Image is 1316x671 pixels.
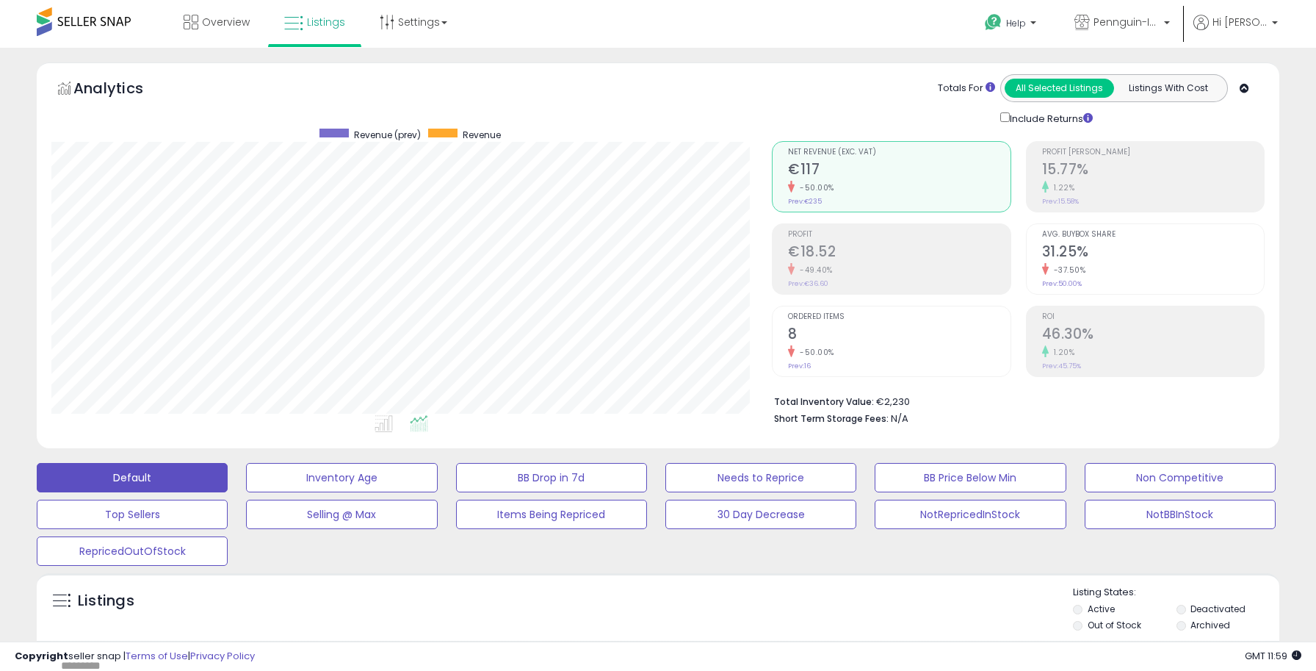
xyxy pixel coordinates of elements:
li: €2,230 [774,392,1254,409]
b: Short Term Storage Fees: [774,412,889,425]
button: Selling @ Max [246,500,437,529]
small: -50.00% [795,347,834,358]
small: Prev: €235 [788,197,822,206]
span: Profit [788,231,1010,239]
button: BB Price Below Min [875,463,1066,492]
small: -49.40% [795,265,833,276]
small: Prev: 16 [788,362,811,370]
span: Avg. Buybox Share [1042,231,1264,239]
a: Terms of Use [126,649,188,663]
button: Listings With Cost [1113,79,1223,98]
span: Revenue (prev) [354,129,421,141]
button: RepricedOutOfStock [37,537,228,566]
small: Prev: €36.60 [788,279,828,288]
h2: 46.30% [1042,326,1264,345]
span: N/A [891,412,908,426]
h5: Analytics [73,78,172,102]
button: Non Competitive [1085,463,1276,492]
div: seller snap | | [15,650,255,664]
button: Inventory Age [246,463,437,492]
button: Default [37,463,228,492]
label: Archived [1190,619,1230,631]
span: Help [1006,17,1026,29]
div: Totals For [938,82,995,96]
small: 1.22% [1049,182,1075,193]
strong: Copyright [15,649,68,663]
label: Deactivated [1190,603,1245,615]
h5: Listings [78,591,134,611]
span: 2025-08-12 11:59 GMT [1245,649,1301,663]
button: Items Being Repriced [456,500,647,529]
p: Listing States: [1073,586,1279,600]
span: Profit [PERSON_NAME] [1042,148,1264,157]
h2: 31.25% [1042,243,1264,263]
a: Privacy Policy [190,649,255,663]
div: Include Returns [989,110,1110,126]
span: Net Revenue (Exc. VAT) [788,148,1010,157]
small: -50.00% [795,182,834,193]
small: Prev: 50.00% [1042,279,1082,288]
span: Revenue [463,129,501,141]
label: Out of Stock [1088,619,1141,631]
span: Pennguin-IT-KCC [1093,15,1160,29]
h2: €18.52 [788,243,1010,263]
small: 1.20% [1049,347,1075,358]
button: Top Sellers [37,500,228,529]
span: Hi [PERSON_NAME] [1212,15,1268,29]
label: Active [1088,603,1115,615]
h2: 8 [788,326,1010,345]
span: Ordered Items [788,313,1010,321]
a: Hi [PERSON_NAME] [1193,15,1278,48]
a: Help [973,2,1051,48]
small: Prev: 15.58% [1042,197,1079,206]
h2: 15.77% [1042,161,1264,181]
b: Total Inventory Value: [774,395,874,408]
span: ROI [1042,313,1264,321]
button: BB Drop in 7d [456,463,647,492]
button: Needs to Reprice [665,463,856,492]
button: NotBBInStock [1085,500,1276,529]
h2: €117 [788,161,1010,181]
span: Overview [202,15,250,29]
button: NotRepricedInStock [875,500,1066,529]
i: Get Help [984,13,1002,32]
button: 30 Day Decrease [665,500,856,529]
small: -37.50% [1049,265,1086,276]
button: All Selected Listings [1005,79,1114,98]
span: Listings [307,15,345,29]
small: Prev: 45.75% [1042,362,1081,370]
